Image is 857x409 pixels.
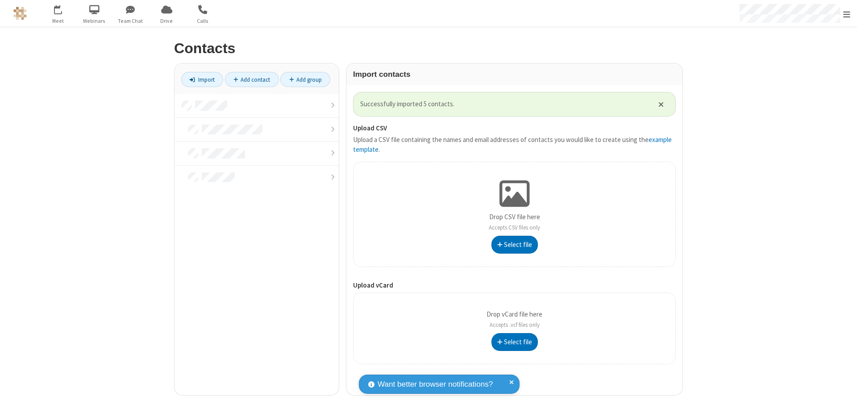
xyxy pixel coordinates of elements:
button: Select file [491,236,538,254]
span: Calls [186,17,220,25]
span: Meet [42,17,75,25]
span: Webinars [78,17,111,25]
button: Close alert [654,97,669,111]
iframe: Chat [835,386,850,403]
a: Import [181,72,223,87]
p: Upload a CSV file containing the names and email addresses of contacts you would like to create u... [353,135,676,155]
span: Team Chat [114,17,147,25]
span: Want better browser notifications? [378,379,493,390]
span: Drive [150,17,183,25]
label: Upload CSV [353,123,676,134]
div: 3 [60,5,66,12]
a: Add contact [225,72,279,87]
label: Upload vCard [353,280,676,291]
a: Add group [280,72,330,87]
p: Drop vCard file here [487,309,542,330]
p: Drop CSV file here [489,212,540,232]
span: Successfully imported 5 contacts. [360,99,647,109]
img: QA Selenium DO NOT DELETE OR CHANGE [13,7,27,20]
span: Accepts .vcf files only [490,321,540,329]
span: Accepts CSV files only [489,224,540,231]
button: Select file [491,333,538,351]
h3: Import contacts [353,70,676,79]
h2: Contacts [174,41,683,56]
